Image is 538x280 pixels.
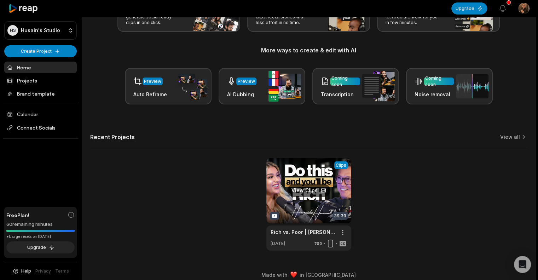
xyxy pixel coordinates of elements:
[514,256,531,273] div: Open Intercom Messenger
[6,241,75,253] button: Upgrade
[6,221,75,228] div: 60 remaining minutes
[35,268,51,274] a: Privacy
[88,271,529,279] div: Made with in [GEOGRAPHIC_DATA]
[6,234,75,239] div: *Usage resets on [DATE]
[451,2,487,15] button: Upgrade
[4,75,77,86] a: Projects
[4,62,77,73] a: Home
[6,211,29,219] span: Free Plan!
[4,121,77,134] span: Connect Socials
[55,268,69,274] a: Terms
[4,88,77,99] a: Brand template
[4,45,77,57] button: Create Project
[7,25,18,36] div: HS
[271,228,336,236] a: Rich vs. Poor | [PERSON_NAME] Shares The One Skill That Separates the Wealthy from the Struggling
[4,108,77,120] a: Calendar
[21,27,60,34] p: Husain's Studio
[290,272,297,278] img: heart emoji
[21,268,31,274] span: Help
[12,268,31,274] button: Help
